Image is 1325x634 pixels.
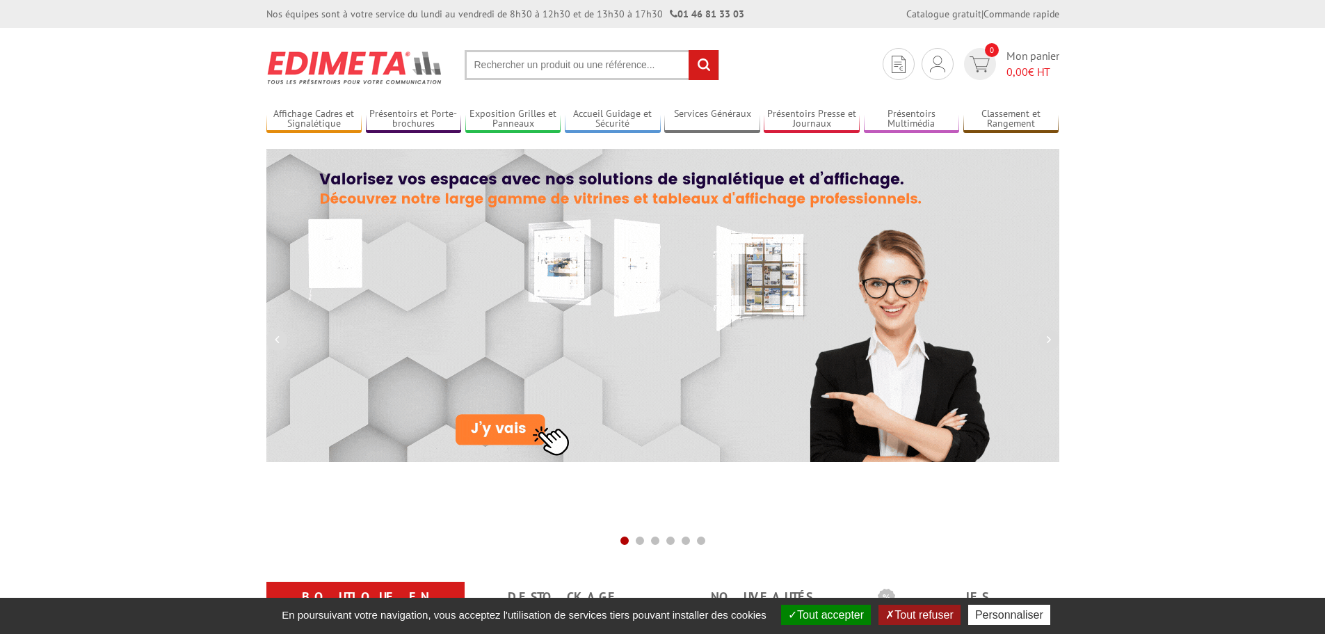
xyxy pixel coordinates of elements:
button: Tout refuser [878,605,960,625]
div: | [906,7,1059,21]
span: € HT [1006,64,1059,80]
button: Personnaliser (fenêtre modale) [968,605,1050,625]
a: Présentoirs Multimédia [864,108,960,131]
input: Rechercher un produit ou une référence... [465,50,719,80]
img: devis rapide [930,56,945,72]
button: Tout accepter [781,605,871,625]
b: Les promotions [878,585,1052,612]
a: Présentoirs et Porte-brochures [366,108,462,131]
a: Catalogue gratuit [906,8,981,20]
a: Exposition Grilles et Panneaux [465,108,561,131]
a: Services Généraux [664,108,760,131]
span: 0,00 [1006,65,1028,79]
a: nouveautés [680,585,844,610]
div: Nos équipes sont à votre service du lundi au vendredi de 8h30 à 12h30 et de 13h30 à 17h30 [266,7,744,21]
a: Accueil Guidage et Sécurité [565,108,661,131]
img: Présentoir, panneau, stand - Edimeta - PLV, affichage, mobilier bureau, entreprise [266,42,444,93]
span: 0 [985,43,999,57]
input: rechercher [689,50,718,80]
img: devis rapide [970,56,990,72]
span: En poursuivant votre navigation, vous acceptez l'utilisation de services tiers pouvant installer ... [275,609,773,621]
a: Classement et Rangement [963,108,1059,131]
span: Mon panier [1006,48,1059,80]
a: Présentoirs Presse et Journaux [764,108,860,131]
a: Commande rapide [983,8,1059,20]
strong: 01 46 81 33 03 [670,8,744,20]
img: devis rapide [892,56,906,73]
a: Affichage Cadres et Signalétique [266,108,362,131]
a: Destockage [481,585,646,610]
a: devis rapide 0 Mon panier 0,00€ HT [961,48,1059,80]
